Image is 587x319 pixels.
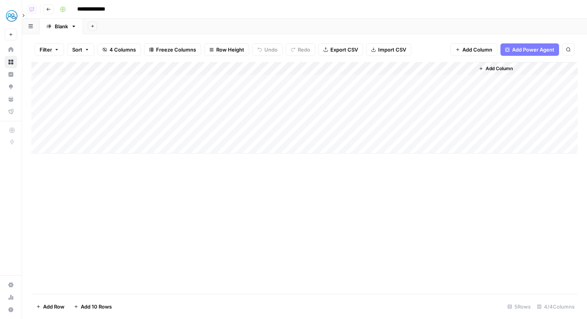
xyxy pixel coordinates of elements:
button: Sort [67,43,94,56]
button: Undo [252,43,283,56]
div: Blank [55,22,68,30]
button: Export CSV [318,43,363,56]
button: Add Power Agent [500,43,559,56]
button: Row Height [204,43,249,56]
span: Export CSV [330,46,358,53]
button: Add 10 Rows [69,300,116,313]
span: Add Row [43,303,64,310]
button: Filter [35,43,64,56]
span: Add 10 Rows [81,303,112,310]
div: 5 Rows [504,300,534,313]
div: 4/4 Columns [534,300,578,313]
span: Filter [40,46,52,53]
a: Insights [5,68,17,81]
span: Freeze Columns [156,46,196,53]
a: Opportunities [5,81,17,93]
a: Usage [5,291,17,303]
a: Home [5,43,17,56]
span: Undo [264,46,278,53]
span: Add Power Agent [512,46,554,53]
a: Your Data [5,93,17,105]
span: Sort [72,46,82,53]
a: Settings [5,279,17,291]
button: Help + Support [5,303,17,316]
button: Add Column [450,43,497,56]
button: Workspace: MyHealthTeam [5,6,17,26]
img: MyHealthTeam Logo [5,9,19,23]
button: Freeze Columns [144,43,201,56]
a: Blank [40,19,83,34]
span: Row Height [216,46,244,53]
a: Flightpath [5,105,17,118]
button: Import CSV [366,43,411,56]
span: 4 Columns [109,46,136,53]
button: Redo [286,43,315,56]
button: 4 Columns [97,43,141,56]
a: Browse [5,56,17,68]
span: Add Column [462,46,492,53]
span: Redo [298,46,310,53]
span: Import CSV [378,46,406,53]
button: Add Column [476,64,516,74]
button: Add Row [31,300,69,313]
span: Add Column [486,65,513,72]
